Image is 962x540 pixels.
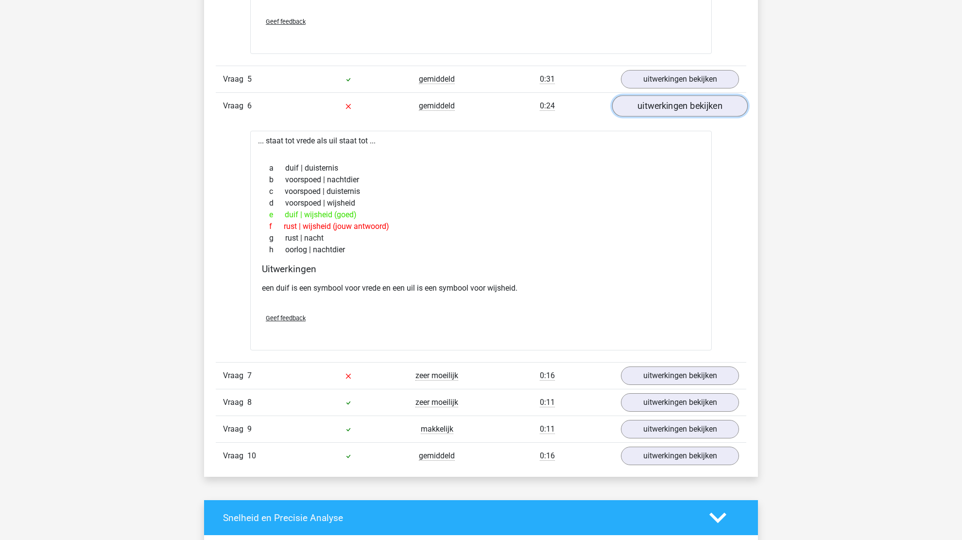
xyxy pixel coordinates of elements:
[223,512,695,523] h4: Snelheid en Precisie Analyse
[621,70,739,88] a: uitwerkingen bekijken
[419,101,455,111] span: gemiddeld
[540,398,555,407] span: 0:11
[269,174,285,186] span: b
[540,74,555,84] span: 0:31
[621,447,739,465] a: uitwerkingen bekijken
[269,186,285,197] span: c
[262,174,700,186] div: voorspoed | nachtdier
[415,371,458,381] span: zeer moeilijk
[262,186,700,197] div: voorspoed | duisternis
[250,131,712,350] div: ... staat tot vrede als uil staat tot ...
[266,314,306,322] span: Geef feedback
[269,209,285,221] span: e
[223,397,247,408] span: Vraag
[223,370,247,382] span: Vraag
[269,162,285,174] span: a
[223,450,247,462] span: Vraag
[262,282,700,294] p: een duif is een symbool voor vrede en een uil is een symbool voor wijsheid.
[621,420,739,438] a: uitwerkingen bekijken
[269,244,285,256] span: h
[621,393,739,412] a: uitwerkingen bekijken
[419,74,455,84] span: gemiddeld
[612,95,748,117] a: uitwerkingen bekijken
[262,232,700,244] div: rust | nacht
[247,371,252,380] span: 7
[269,232,285,244] span: g
[262,209,700,221] div: duif | wijsheid (goed)
[266,18,306,25] span: Geef feedback
[540,101,555,111] span: 0:24
[247,74,252,84] span: 5
[269,221,284,232] span: f
[540,371,555,381] span: 0:16
[262,263,700,275] h4: Uitwerkingen
[247,398,252,407] span: 8
[247,451,256,460] span: 10
[223,100,247,112] span: Vraag
[223,73,247,85] span: Vraag
[269,197,285,209] span: d
[415,398,458,407] span: zeer moeilijk
[540,451,555,461] span: 0:16
[540,424,555,434] span: 0:11
[247,424,252,434] span: 9
[421,424,453,434] span: makkelijk
[262,244,700,256] div: oorlog | nachtdier
[262,162,700,174] div: duif | duisternis
[262,197,700,209] div: voorspoed | wijsheid
[621,366,739,385] a: uitwerkingen bekijken
[419,451,455,461] span: gemiddeld
[223,423,247,435] span: Vraag
[262,221,700,232] div: rust | wijsheid (jouw antwoord)
[247,101,252,110] span: 6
